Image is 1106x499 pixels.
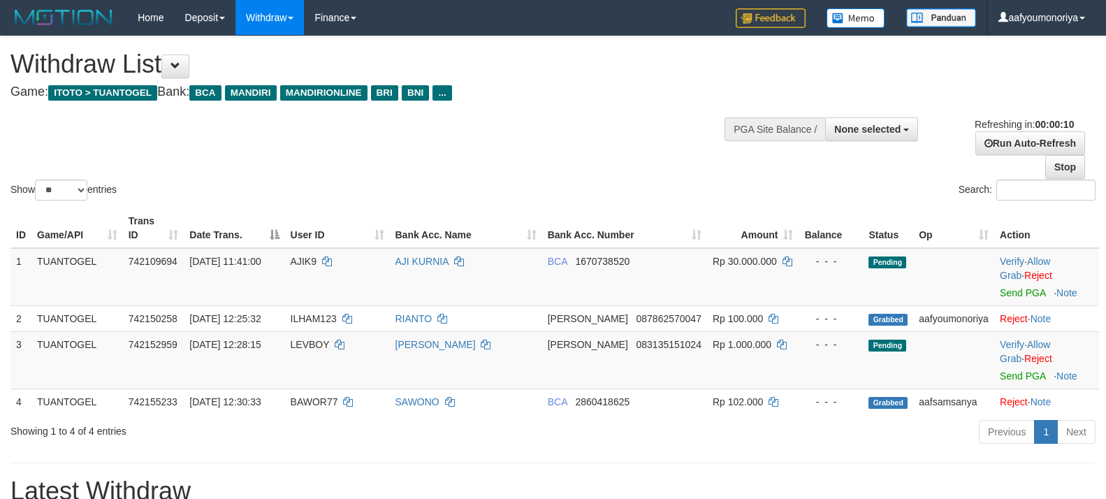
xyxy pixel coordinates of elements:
a: Allow Grab [1000,256,1050,281]
img: panduan.png [906,8,976,27]
span: Refreshing in: [975,119,1074,130]
a: RIANTO [395,313,432,324]
span: 742155233 [129,396,177,407]
span: · [1000,339,1050,364]
span: MANDIRIONLINE [280,85,368,101]
a: Note [1056,370,1077,382]
a: Send PGA [1000,370,1045,382]
td: TUANTOGEL [31,389,123,414]
a: Previous [979,420,1035,444]
span: · [1000,256,1050,281]
span: AJIK9 [291,256,316,267]
span: LEVBOY [291,339,330,350]
span: Copy 2860418625 to clipboard [575,396,630,407]
a: Reject [1024,270,1052,281]
img: Feedback.jpg [736,8,806,28]
th: Status [863,208,913,248]
label: Show entries [10,180,117,201]
th: Bank Acc. Name: activate to sort column ascending [390,208,542,248]
td: aafsamsanya [913,389,994,414]
td: 4 [10,389,31,414]
div: PGA Site Balance / [725,117,825,141]
a: 1 [1034,420,1058,444]
td: TUANTOGEL [31,331,123,389]
div: - - - [804,395,857,409]
a: Allow Grab [1000,339,1050,364]
td: · [994,389,1099,414]
th: Op: activate to sort column ascending [913,208,994,248]
th: Game/API: activate to sort column ascending [31,208,123,248]
span: Grabbed [868,397,908,409]
a: Reject [1000,313,1028,324]
span: Pending [868,340,906,352]
span: BCA [189,85,221,101]
a: Next [1057,420,1096,444]
th: User ID: activate to sort column ascending [285,208,390,248]
th: Amount: activate to sort column ascending [707,208,799,248]
th: Date Trans.: activate to sort column descending [184,208,284,248]
select: Showentries [35,180,87,201]
span: ... [432,85,451,101]
a: Stop [1045,155,1085,179]
a: Verify [1000,256,1024,267]
span: [DATE] 12:25:32 [189,313,261,324]
td: · · [994,331,1099,389]
span: 742152959 [129,339,177,350]
a: Note [1031,313,1052,324]
td: · [994,305,1099,331]
a: Note [1031,396,1052,407]
div: - - - [804,312,857,326]
a: [PERSON_NAME] [395,339,476,350]
span: Rp 30.000.000 [713,256,777,267]
span: Grabbed [868,314,908,326]
span: Rp 100.000 [713,313,763,324]
span: Rp 1.000.000 [713,339,771,350]
a: SAWONO [395,396,439,407]
span: Copy 083135151024 to clipboard [636,339,701,350]
a: AJI KURNIA [395,256,449,267]
div: - - - [804,338,857,352]
th: Balance [799,208,863,248]
a: Reject [1024,353,1052,364]
span: 742150258 [129,313,177,324]
span: Copy 087862570047 to clipboard [636,313,701,324]
span: Copy 1670738520 to clipboard [575,256,630,267]
span: [DATE] 12:30:33 [189,396,261,407]
a: Send PGA [1000,287,1045,298]
div: Showing 1 to 4 of 4 entries [10,419,451,438]
span: None selected [834,124,901,135]
a: Note [1056,287,1077,298]
h4: Game: Bank: [10,85,723,99]
span: [DATE] 12:28:15 [189,339,261,350]
span: BCA [548,256,567,267]
td: aafyoumonoriya [913,305,994,331]
td: TUANTOGEL [31,248,123,306]
td: · · [994,248,1099,306]
td: 3 [10,331,31,389]
span: Rp 102.000 [713,396,763,407]
a: Run Auto-Refresh [975,131,1085,155]
th: ID [10,208,31,248]
span: [DATE] 11:41:00 [189,256,261,267]
input: Search: [996,180,1096,201]
img: Button%20Memo.svg [827,8,885,28]
th: Bank Acc. Number: activate to sort column ascending [542,208,707,248]
a: Verify [1000,339,1024,350]
span: Pending [868,256,906,268]
span: 742109694 [129,256,177,267]
button: None selected [825,117,918,141]
span: BNI [402,85,429,101]
td: TUANTOGEL [31,305,123,331]
td: 2 [10,305,31,331]
td: 1 [10,248,31,306]
strong: 00:00:10 [1035,119,1074,130]
span: ILHAM123 [291,313,337,324]
span: BRI [371,85,398,101]
th: Trans ID: activate to sort column ascending [123,208,184,248]
span: [PERSON_NAME] [548,313,628,324]
label: Search: [959,180,1096,201]
span: BAWOR77 [291,396,338,407]
span: ITOTO > TUANTOGEL [48,85,157,101]
a: Reject [1000,396,1028,407]
img: MOTION_logo.png [10,7,117,28]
